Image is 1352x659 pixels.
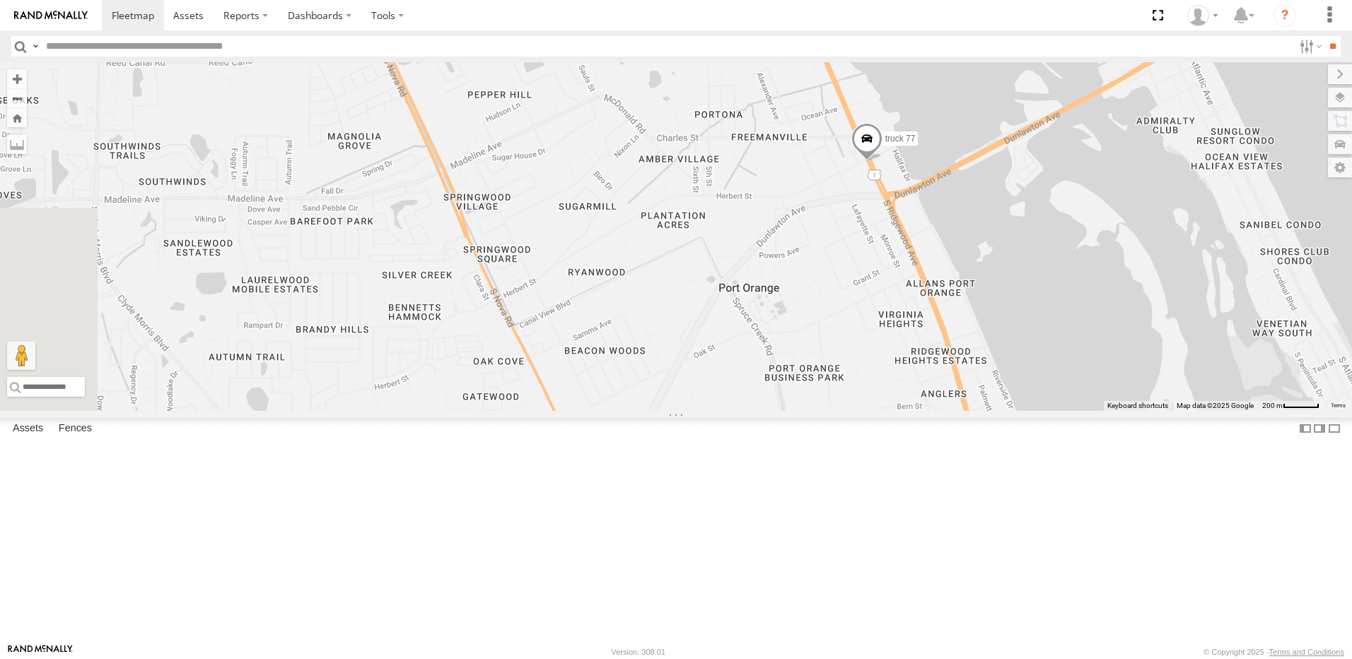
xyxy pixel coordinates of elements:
span: truck 77 [885,134,916,144]
div: © Copyright 2025 - [1204,648,1344,656]
i: ? [1274,4,1296,27]
a: Visit our Website [8,645,73,659]
button: Keyboard shortcuts [1107,401,1168,411]
label: Assets [6,419,50,438]
a: Terms (opens in new tab) [1331,403,1346,409]
span: Map data ©2025 Google [1177,402,1254,409]
button: Zoom out [7,88,27,108]
button: Zoom Home [7,108,27,127]
button: Drag Pegman onto the map to open Street View [7,342,35,370]
label: Fences [52,419,99,438]
span: 200 m [1262,402,1283,409]
a: Terms and Conditions [1269,648,1344,656]
div: Thomas Crowe [1182,5,1223,26]
label: Search Query [30,36,41,57]
button: Zoom in [7,69,27,88]
label: Measure [7,134,27,154]
label: Hide Summary Table [1327,418,1341,438]
label: Dock Summary Table to the Right [1312,418,1327,438]
button: Map Scale: 200 m per 48 pixels [1258,401,1324,411]
div: Version: 308.01 [612,648,665,656]
label: Dock Summary Table to the Left [1298,418,1312,438]
label: Map Settings [1328,158,1352,177]
label: Search Filter Options [1294,36,1324,57]
img: rand-logo.svg [14,11,88,21]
